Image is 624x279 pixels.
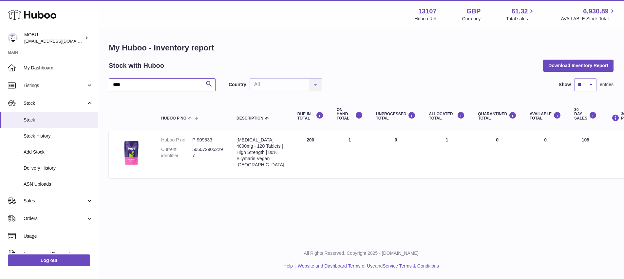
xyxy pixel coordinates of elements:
[229,82,246,88] label: Country
[24,165,93,171] span: Delivery History
[236,137,284,168] div: [MEDICAL_DATA] 4000mg - 120 Tablets | High Strength | 80% Silymarin Vegan [GEOGRAPHIC_DATA]
[161,137,192,143] dt: Huboo P no
[283,263,293,269] a: Help
[418,7,437,16] strong: 13107
[24,251,86,257] span: Invoicing and Payments
[24,65,93,71] span: My Dashboard
[561,7,616,22] a: 6,930.89 AVAILABLE Stock Total
[161,116,186,121] span: Huboo P no
[422,130,471,178] td: 1
[298,263,375,269] a: Website and Dashboard Terms of Use
[24,83,86,89] span: Listings
[291,130,330,178] td: 200
[24,181,93,187] span: ASN Uploads
[24,117,93,123] span: Stock
[8,33,18,43] img: mo@mobu.co.uk
[330,130,369,178] td: 1
[462,16,481,22] div: Currency
[376,112,416,121] div: UNPROCESSED Total
[561,16,616,22] span: AVAILABLE Stock Total
[24,198,86,204] span: Sales
[506,7,535,22] a: 61.32 Total sales
[109,43,614,53] h1: My Huboo - Inventory report
[24,38,96,44] span: [EMAIL_ADDRESS][DOMAIN_NAME]
[24,100,86,106] span: Stock
[297,112,324,121] div: DUE IN TOTAL
[295,263,439,269] li: and
[369,130,423,178] td: 0
[383,263,439,269] a: Service Terms & Conditions
[600,82,614,88] span: entries
[568,130,603,178] td: 109
[429,112,465,121] div: ALLOCATED Total
[543,60,614,71] button: Download Inventory Report
[506,16,535,22] span: Total sales
[192,146,223,159] dd: 5060729052297
[104,250,619,256] p: All Rights Reserved. Copyright 2025 - [DOMAIN_NAME]
[523,130,568,178] td: 0
[8,254,90,266] a: Log out
[192,137,223,143] dd: P-909833
[478,112,517,121] div: QUARANTINED Total
[583,7,609,16] span: 6,930.89
[24,149,93,155] span: Add Stock
[466,7,481,16] strong: GBP
[24,215,86,222] span: Orders
[24,233,93,239] span: Usage
[24,32,83,44] div: MOBU
[559,82,571,88] label: Show
[161,146,192,159] dt: Current identifier
[511,7,528,16] span: 61.32
[337,108,363,121] div: ON HAND Total
[109,61,164,70] h2: Stock with Huboo
[530,112,561,121] div: AVAILABLE Total
[574,108,597,121] div: 30 DAY SALES
[24,133,93,139] span: Stock History
[236,116,263,121] span: Description
[496,137,499,142] span: 0
[115,137,148,170] img: product image
[415,16,437,22] div: Huboo Ref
